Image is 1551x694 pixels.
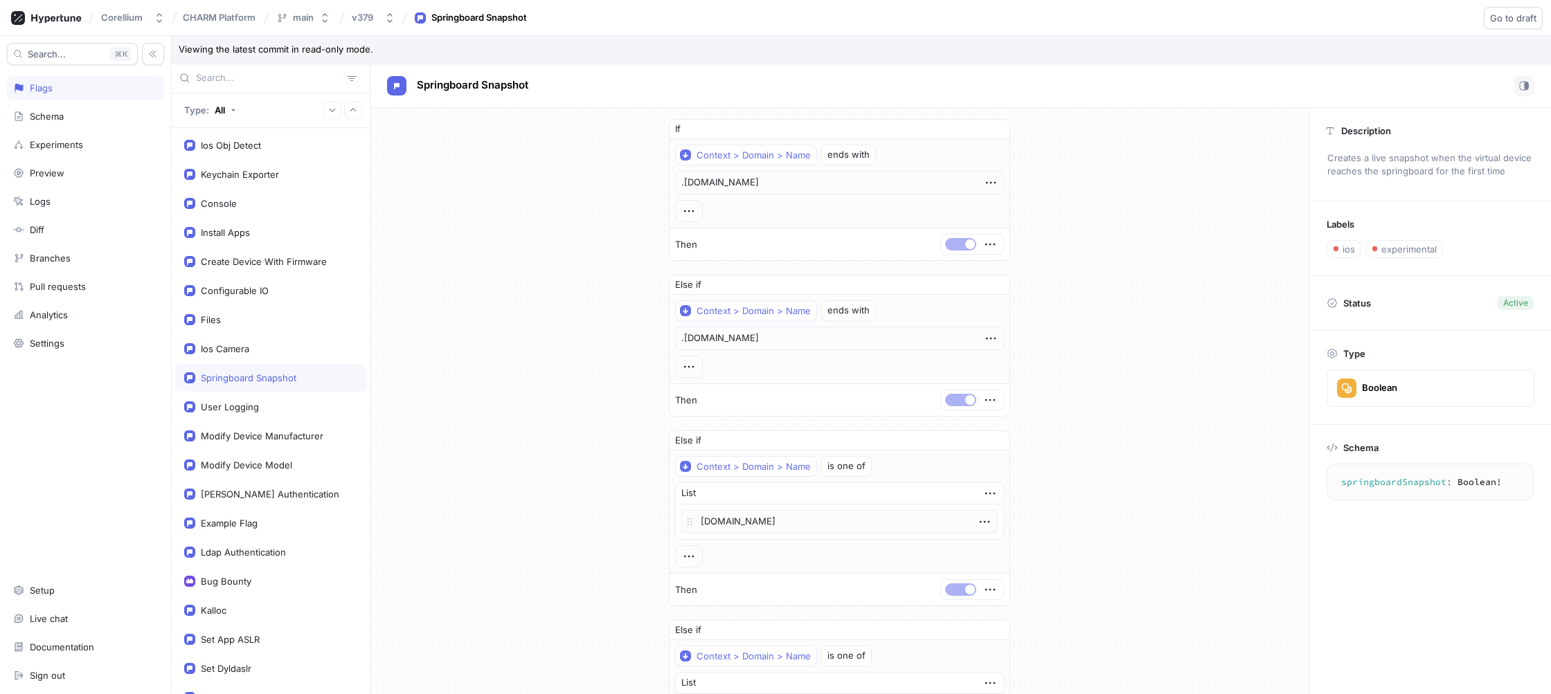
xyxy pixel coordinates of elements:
p: Else if [675,623,701,637]
div: ends with [827,151,870,159]
div: v379 [352,12,373,24]
div: Schema [30,111,64,122]
button: Context > Domain > Name [675,646,817,666]
div: Ldap Authentication [201,547,286,558]
button: main [271,6,336,29]
div: Flags [30,82,53,93]
div: K [110,47,132,61]
p: Springboard Snapshot [417,77,528,93]
div: main [293,12,314,24]
span: experimental [1381,245,1437,253]
p: Then [675,238,697,252]
p: Description [1341,125,1391,136]
div: Files [201,314,221,325]
div: Springboard Snapshot [431,11,527,25]
textarea: springboardSnapshot: Boolean! [1333,470,1527,495]
div: List [681,486,696,500]
p: Schema [1343,442,1379,453]
button: Context > Domain > Name [675,456,817,477]
div: Settings [30,338,64,349]
div: Documentation [30,641,94,652]
button: Go to draft [1484,7,1543,29]
div: Kalloc [201,605,226,616]
button: Context > Domain > Name [675,145,817,165]
div: Logs [30,196,51,207]
span: Go to draft [1490,14,1536,22]
p: Else if [675,278,701,292]
button: ios [1327,240,1361,258]
div: Corellium [101,12,143,24]
p: Status [1343,293,1371,313]
span: Search... [28,50,66,58]
div: Ios Camera [201,343,249,354]
div: Context > Domain > Name [697,149,811,161]
div: Context > Domain > Name [697,461,811,473]
p: Type [1343,348,1365,359]
button: Search...K [7,43,138,65]
p: Labels [1327,219,1354,230]
div: Console [201,198,237,209]
div: Preview [30,167,64,179]
div: Experiments [30,139,83,150]
div: Springboard Snapshot [201,372,296,383]
div: Set App ASLR [201,634,260,645]
button: Expand all [323,101,341,119]
div: User Logging [201,401,259,412]
p: If [675,122,681,136]
p: .[DOMAIN_NAME] [675,171,1004,194]
div: Setup [30,585,55,596]
div: ends with [827,307,870,315]
div: Pull requests [30,281,86,292]
div: Keychain Exporter [201,169,279,180]
div: Sign out [30,670,65,681]
div: Install Apps [201,227,250,238]
div: Example Flag [201,518,258,529]
div: Active [1503,297,1528,309]
div: Configurable IO [201,285,269,296]
button: v379 [346,6,401,29]
div: Boolean [1362,382,1397,394]
p: .[DOMAIN_NAME] [675,327,1004,350]
div: Branches [30,253,71,264]
div: [PERSON_NAME] Authentication [201,488,339,500]
button: Type: All [179,98,241,122]
p: Then [675,394,697,408]
div: Ios Obj Detect [201,140,261,151]
span: CHARM Platform [183,12,255,22]
p: Viewing the latest commit in read-only mode. [172,36,1551,64]
p: Then [675,583,697,597]
button: experimental [1365,240,1443,258]
div: is one of [827,462,866,471]
button: Corellium [96,6,170,29]
input: Search... [196,71,341,85]
div: Context > Domain > Name [697,650,811,662]
button: Collapse all [344,101,362,119]
p: Creates a live snapshot when the virtual device reaches the springboard for the first time [1321,147,1539,183]
div: Modify Device Manufacturer [201,430,323,441]
p: Else if [675,434,701,448]
div: Set Dyldaslr [201,663,251,674]
span: ios [1343,245,1355,253]
button: Boolean [1327,369,1534,407]
div: Modify Device Model [201,459,292,471]
div: Analytics [30,309,68,320]
div: Context > Domain > Name [697,305,811,317]
a: Documentation [7,635,164,659]
div: All [215,104,225,116]
div: List [681,676,696,690]
p: Type: [184,104,209,116]
button: Context > Domain > Name [675,300,817,321]
p: [DOMAIN_NAME] [681,510,998,533]
div: Bug Bounty [201,576,251,587]
div: Diff [30,224,44,235]
div: Create Device With Firmware [201,256,327,267]
div: is one of [827,652,866,660]
div: Live chat [30,613,68,624]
